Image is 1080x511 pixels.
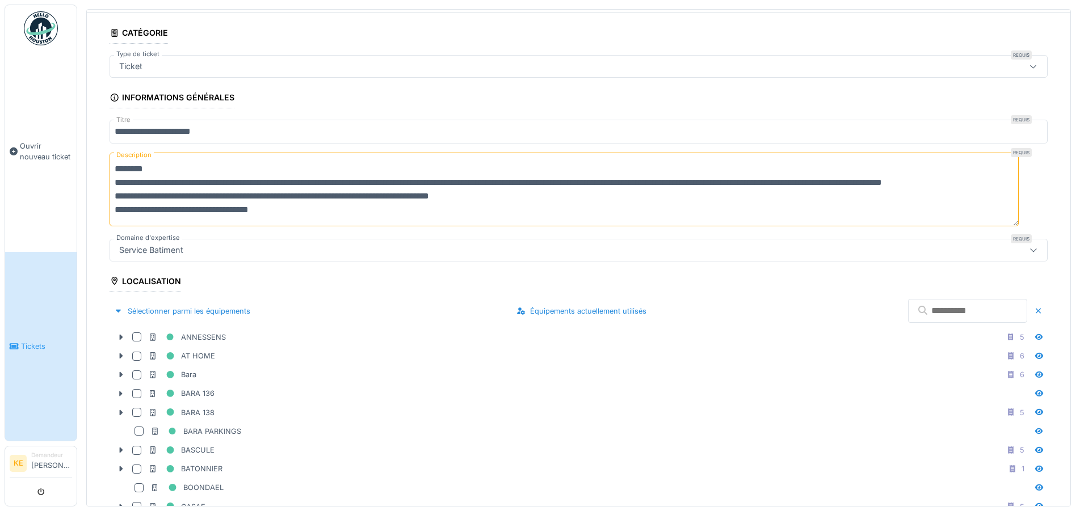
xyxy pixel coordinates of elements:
[148,386,215,400] div: BARA 136
[1022,463,1024,474] div: 1
[1020,350,1024,361] div: 6
[148,330,226,344] div: ANNESSENS
[1020,369,1024,380] div: 6
[148,443,215,457] div: BASCULE
[110,24,168,44] div: Catégorie
[10,455,27,472] li: KE
[1020,407,1024,418] div: 5
[150,480,224,495] div: BOONDAEL
[110,89,234,108] div: Informations générales
[114,49,162,59] label: Type de ticket
[20,141,72,162] span: Ouvrir nouveau ticket
[1011,115,1032,124] div: Requis
[150,424,241,438] div: BARA PARKINGS
[5,252,77,441] a: Tickets
[31,451,72,459] div: Demandeur
[114,233,182,243] label: Domaine d'expertise
[148,349,215,363] div: AT HOME
[148,368,196,382] div: Bara
[1011,50,1032,60] div: Requis
[110,273,181,292] div: Localisation
[148,406,215,420] div: BARA 138
[10,451,72,478] a: KE Demandeur[PERSON_NAME]
[115,60,147,73] div: Ticket
[1020,445,1024,455] div: 5
[24,11,58,45] img: Badge_color-CXgf-gQk.svg
[114,148,154,162] label: Description
[114,115,133,125] label: Titre
[31,451,72,475] li: [PERSON_NAME]
[115,244,188,256] div: Service Batiment
[110,303,255,319] div: Sélectionner parmi les équipements
[512,303,651,319] div: Équipements actuellement utilisés
[1011,234,1032,243] div: Requis
[21,341,72,352] span: Tickets
[5,52,77,252] a: Ouvrir nouveau ticket
[148,462,222,476] div: BATONNIER
[1011,148,1032,157] div: Requis
[1020,332,1024,343] div: 5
